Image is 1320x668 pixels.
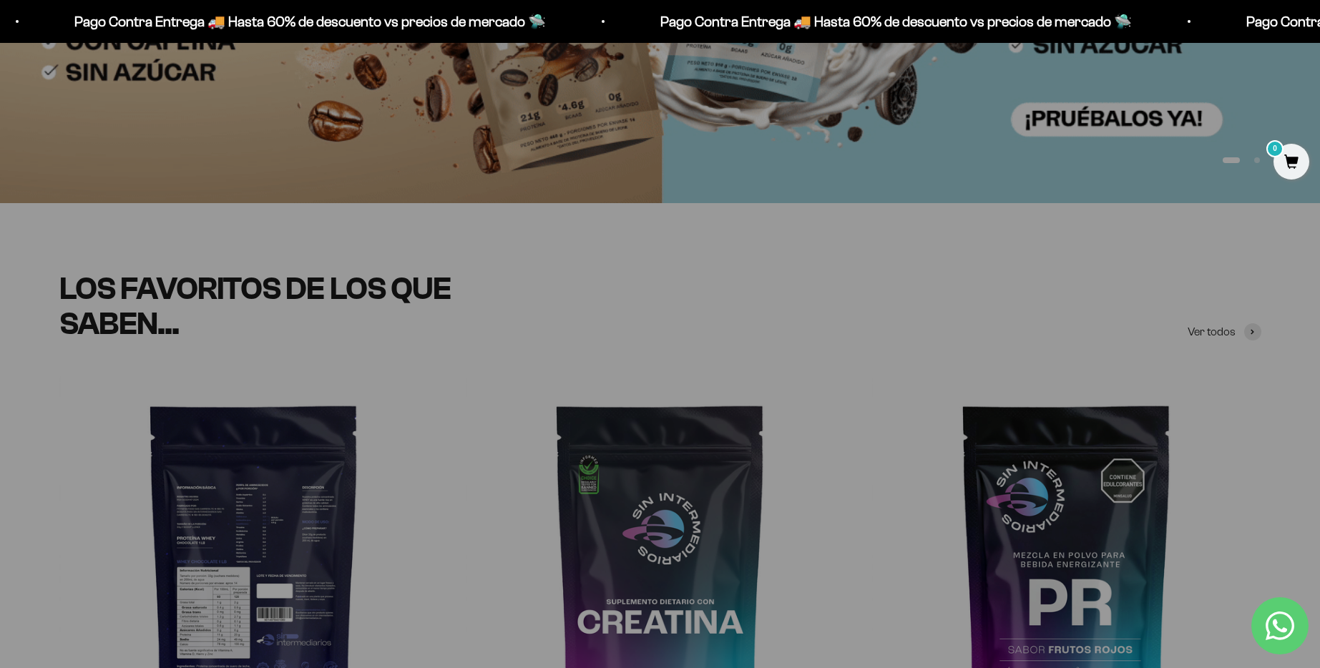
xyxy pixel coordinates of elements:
[59,271,451,340] split-lines: LOS FAVORITOS DE LOS QUE SABEN...
[1273,155,1309,171] a: 0
[657,10,1129,33] p: Pago Contra Entrega 🚚 Hasta 60% de descuento vs precios de mercado 🛸
[1188,323,1236,341] span: Ver todos
[1188,323,1261,341] a: Ver todos
[72,10,543,33] p: Pago Contra Entrega 🚚 Hasta 60% de descuento vs precios de mercado 🛸
[1266,140,1284,157] mark: 0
